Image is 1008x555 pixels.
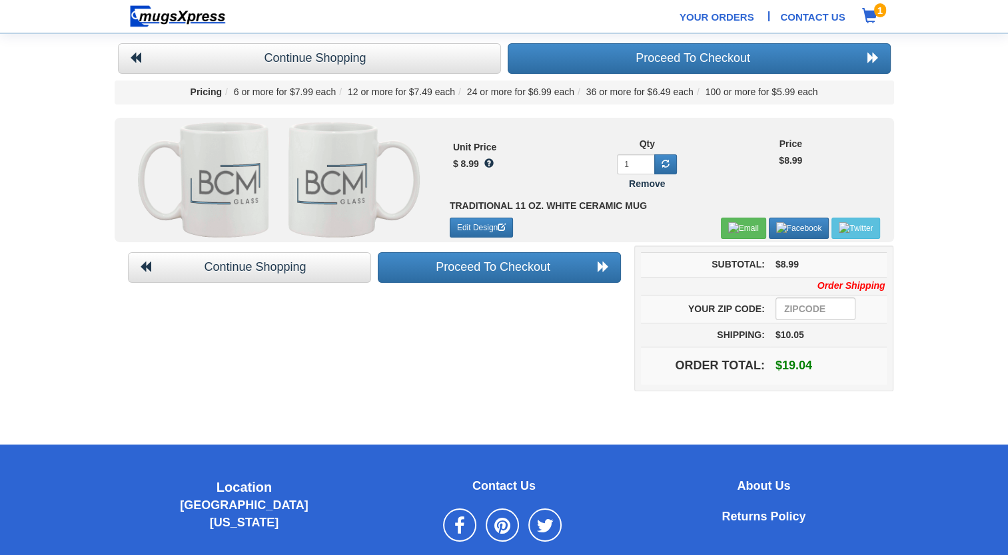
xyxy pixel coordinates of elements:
[472,481,536,492] a: Contact Us
[680,10,754,24] a: Your Orders
[191,87,222,97] b: Pricing
[125,10,231,21] a: Home
[646,359,765,373] h4: Order Total:
[288,121,420,239] img: Awhite.gif
[180,498,308,529] b: [GEOGRAPHIC_DATA] [US_STATE]
[874,3,886,17] span: 1
[629,178,665,191] a: Remove
[450,218,513,238] a: Edit Design
[725,219,762,238] img: Email
[450,201,881,211] h5: Traditional 11 oz. White Ceramic Mug
[336,86,455,99] li: 12 or more for $7.49 each
[138,121,269,239] img: AwhiteR.gif
[773,219,825,238] img: Facebook
[646,330,765,340] h5: Shipping:
[779,155,802,166] b: $8.99
[722,510,805,523] b: Returns Policy
[737,481,790,492] a: About Us
[817,279,885,293] i: Order Shipping
[472,479,536,492] b: Contact Us
[295,134,368,232] img: 4256.png
[775,330,882,340] h5: $10.05
[629,178,665,189] b: Remove
[654,154,677,174] a: Update Qty
[646,260,765,270] h5: Subtotal:
[222,86,336,99] li: 6 or more for $7.99 each
[189,134,262,232] img: 4256R.png
[779,138,802,151] label: Price
[453,141,496,154] label: Unit Price
[574,86,694,99] li: 36 or more for $6.49 each
[129,5,227,28] img: mugsexpress logo
[767,8,771,24] span: |
[118,43,501,74] a: Continue Shopping
[737,479,790,492] b: About Us
[640,138,655,151] label: Qty
[694,86,818,99] li: 100 or more for $5.99 each
[775,297,855,320] input: ZipCode
[780,10,845,24] a: Contact Us
[378,252,621,283] a: Proceed To Checkout
[775,260,882,270] h5: $8.99
[775,359,882,373] h4: $19.04
[453,158,479,169] b: $ 8.99
[455,86,574,99] li: 24 or more for $6.99 each
[217,480,272,494] b: Location
[128,252,371,283] a: Continue Shopping
[722,512,805,522] a: Returns Policy
[646,304,765,314] h5: Your Zip Code:
[508,43,891,74] a: Proceed To Checkout
[835,219,876,238] img: Twitter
